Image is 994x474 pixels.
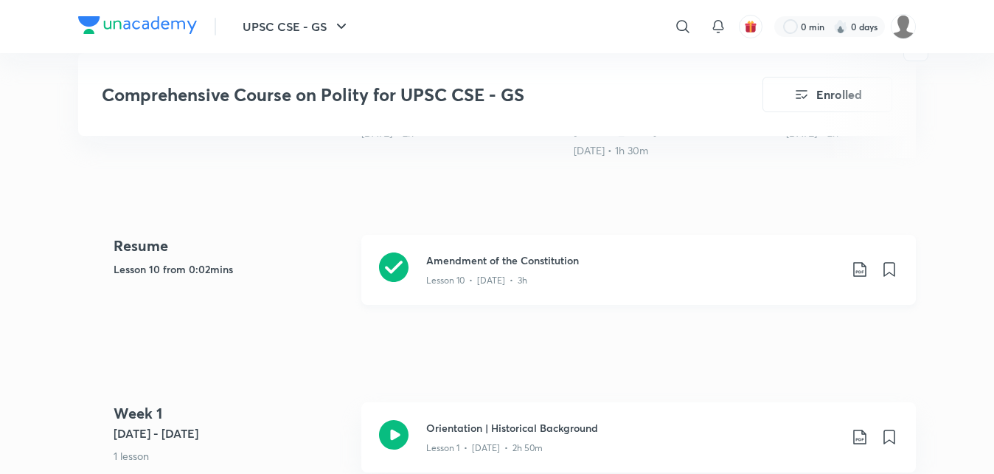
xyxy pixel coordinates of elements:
[426,274,527,287] p: Lesson 10 • [DATE] • 3h
[114,261,350,277] h5: Lesson 10 from 0:02mins
[114,448,350,464] p: 1 lesson
[739,15,762,38] button: avatar
[891,14,916,39] img: Deepika Verma
[833,19,848,34] img: streak
[234,12,359,41] button: UPSC CSE - GS
[114,425,350,442] h5: [DATE] - [DATE]
[78,16,197,34] img: Company Logo
[744,20,757,33] img: avatar
[574,143,774,158] div: 2nd May • 1h 30m
[102,84,679,106] h3: Comprehensive Course on Polity for UPSC CSE - GS
[78,16,197,38] a: Company Logo
[762,77,892,112] button: Enrolled
[361,235,916,323] a: Amendment of the ConstitutionLesson 10 • [DATE] • 3h
[114,235,350,257] h4: Resume
[426,442,543,455] p: Lesson 1 • [DATE] • 2h 50m
[426,253,839,268] h3: Amendment of the Constitution
[114,402,350,425] h4: Week 1
[426,420,839,436] h3: Orientation | Historical Background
